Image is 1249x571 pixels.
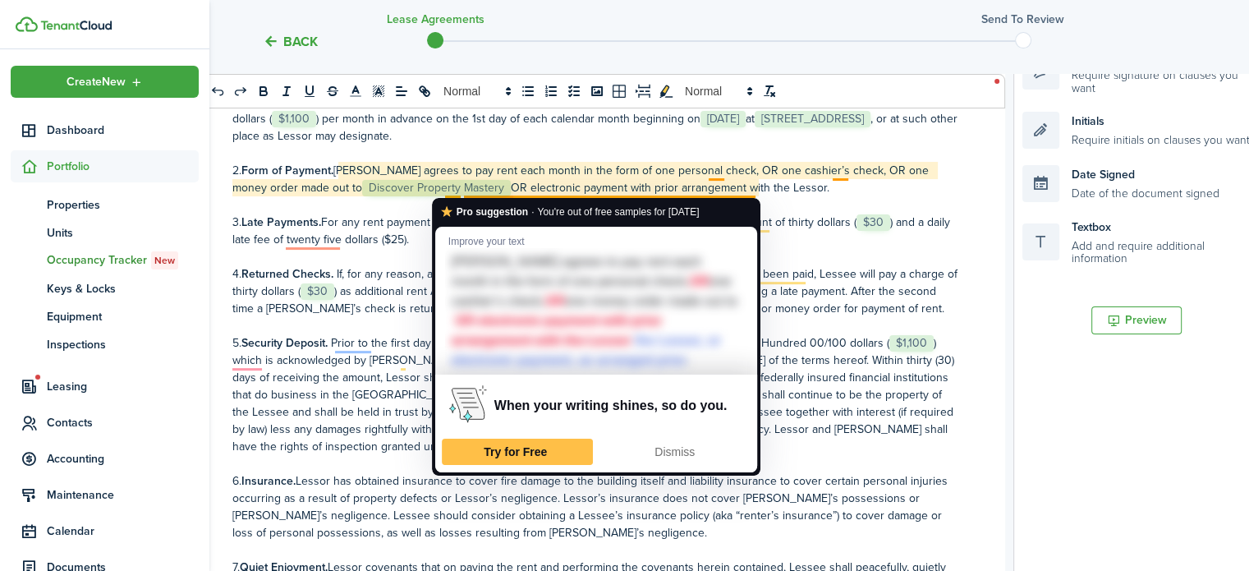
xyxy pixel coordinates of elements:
[563,81,585,101] button: list: check
[232,162,959,196] p: 2. [PERSON_NAME] agrees to pay rent each month in the form of one personal check, OR one cashier’...
[229,81,252,101] button: redo: redo
[1091,306,1182,334] button: Preview
[856,214,890,231] span: $30
[11,66,199,98] button: Open menu
[11,219,199,246] a: Units
[241,214,321,231] strong: Late Payments.
[889,335,934,352] span: $1,100
[154,253,175,268] span: New
[275,81,298,101] button: italic
[47,336,199,353] span: Inspections
[11,274,199,302] a: Keys & Locks
[608,81,631,101] button: table-better
[232,472,959,541] p: 6. Lessor has obtained insurance to cover fire damage to the building itself and liability insura...
[241,265,333,283] strong: Returned Checks.
[585,81,608,101] button: image
[47,158,199,175] span: Portfolio
[298,81,321,101] button: underline
[540,81,563,101] button: list: ordered
[758,81,781,101] button: clean
[11,302,199,330] a: Equipment
[47,378,199,395] span: Leasing
[47,196,199,214] span: Properties
[631,81,654,101] button: pageBreak
[241,334,328,352] strong: Security Deposit.
[387,11,484,28] h3: Lease Agreements
[11,191,199,219] a: Properties
[232,93,959,145] p: 1. [PERSON_NAME] agrees to pay, without demand, to Lessor as rent for the premises the sum of One...
[272,111,316,127] span: $1,100
[252,81,275,101] button: bold
[232,265,959,317] p: 4. If, for any reason, a check used by Lessee to pay Lessor is returned without having been paid,...
[47,308,199,325] span: Equipment
[241,162,333,179] strong: Form of Payment.
[47,523,199,540] span: Calendar
[301,283,334,300] span: $30
[700,111,746,127] span: [DATE]
[47,450,199,467] span: Accounting
[47,224,199,242] span: Units
[11,114,199,146] a: Dashboard
[321,81,344,101] button: strike
[67,76,126,88] span: Create New
[232,334,959,455] p: 5. Prior to the first day of occupancy, Lessee deposits with Lessor One Thousand One Hundred 00/1...
[654,81,677,101] button: toggleMarkYellow: markYellow
[755,111,870,127] span: [STREET_ADDRESS]
[517,81,540,101] button: list: bullet
[413,81,436,101] button: link
[263,33,318,50] button: Back
[11,330,199,358] a: Inspections
[47,251,199,269] span: Occupancy Tracker
[40,21,112,30] img: TenantCloud
[47,122,199,139] span: Dashboard
[11,246,199,274] a: Occupancy TrackerNew
[981,11,1064,28] h3: Send to review
[16,16,38,32] img: TenantCloud
[47,280,199,297] span: Keys & Locks
[362,180,511,196] span: Discover Property Mastery
[241,472,296,490] strong: Insurance.
[47,414,199,431] span: Contacts
[47,486,199,504] span: Maintenance
[206,81,229,101] button: undo: undo
[232,214,959,248] p: 3. For any rent payment not paid by the date due, Lessee shall pay a late fee in the amount of th...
